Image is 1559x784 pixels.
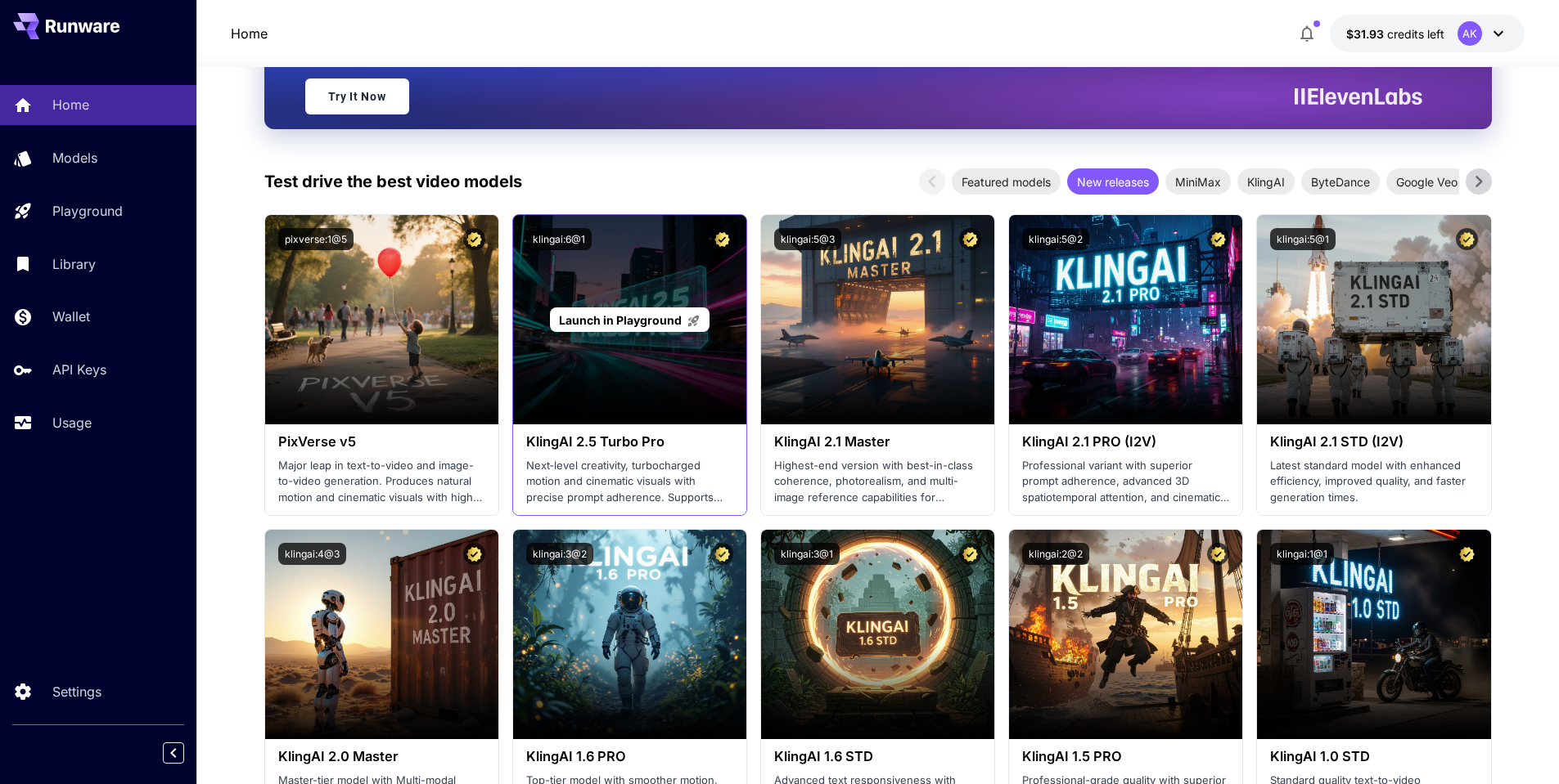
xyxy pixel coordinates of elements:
[774,458,981,506] p: Highest-end version with best-in-class coherence, photorealism, and multi-image reference capabil...
[1458,21,1482,46] div: AK
[264,169,522,194] p: Test drive the best video models
[526,543,593,565] button: klingai:3@2
[1387,27,1444,41] span: credits left
[1009,215,1242,424] img: alt
[952,168,1061,195] div: Featured models
[1386,173,1467,190] span: Google Veo
[526,749,733,764] h3: KlingAI 1.6 PRO
[526,434,733,450] h3: KlingAI 2.5 Turbo Pro
[526,228,592,250] button: klingai:6@1
[774,543,840,565] button: klingai:3@1
[463,228,485,250] button: Certified Model – Vetted for best performance and includes a commercial license.
[1207,543,1229,565] button: Certified Model – Vetted for best performance and includes a commercial license.
[526,458,733,506] p: Next‑level creativity, turbocharged motion and cinematic visuals with precise prompt adherence. S...
[1270,543,1334,565] button: klingai:1@1
[52,307,90,326] p: Wallet
[463,543,485,565] button: Certified Model – Vetted for best performance and includes a commercial license.
[231,24,268,43] nav: breadcrumb
[1067,168,1159,195] div: New releases
[1456,228,1478,250] button: Certified Model – Vetted for best performance and includes a commercial license.
[1456,543,1478,565] button: Certified Model – Vetted for best performance and includes a commercial license.
[952,173,1061,190] span: Featured models
[278,434,485,450] h3: PixVerse v5
[1301,168,1380,195] div: ByteDance
[774,228,841,250] button: klingai:5@3
[959,543,981,565] button: Certified Model – Vetted for best performance and includes a commercial license.
[265,530,498,739] img: alt
[1270,749,1477,764] h3: KlingAI 1.0 STD
[231,24,268,43] a: Home
[1301,173,1380,190] span: ByteDance
[1067,173,1159,190] span: New releases
[52,95,89,114] p: Home
[278,228,354,250] button: pixverse:1@5
[1270,228,1336,250] button: klingai:5@1
[1009,530,1242,739] img: alt
[959,228,981,250] button: Certified Model – Vetted for best performance and includes a commercial license.
[1022,458,1229,506] p: Professional variant with superior prompt adherence, advanced 3D spatiotemporal attention, and ci...
[711,228,733,250] button: Certified Model – Vetted for best performance and includes a commercial license.
[278,543,346,565] button: klingai:4@3
[1165,173,1231,190] span: MiniMax
[52,413,92,432] p: Usage
[1237,173,1295,190] span: KlingAI
[513,530,746,739] img: alt
[1165,168,1231,195] div: MiniMax
[1346,25,1444,43] div: $31.92692
[52,254,96,274] p: Library
[163,742,184,764] button: Collapse sidebar
[1386,168,1467,195] div: Google Veo
[761,530,994,739] img: alt
[550,307,710,333] a: Launch in Playground
[761,215,994,424] img: alt
[1330,15,1525,52] button: $31.92692AK
[278,749,485,764] h3: KlingAI 2.0 Master
[52,682,101,701] p: Settings
[52,148,97,168] p: Models
[559,313,682,327] span: Launch in Playground
[1022,749,1229,764] h3: KlingAI 1.5 PRO
[1270,434,1477,450] h3: KlingAI 2.1 STD (I2V)
[774,434,981,450] h3: KlingAI 2.1 Master
[1022,434,1229,450] h3: KlingAI 2.1 PRO (I2V)
[1022,543,1089,565] button: klingai:2@2
[175,738,196,768] div: Collapse sidebar
[52,360,106,379] p: API Keys
[1346,27,1387,41] span: $31.93
[1257,530,1490,739] img: alt
[305,78,409,114] a: Try It Now
[1237,168,1295,195] div: KlingAI
[1257,215,1490,424] img: alt
[52,201,123,221] p: Playground
[1022,228,1089,250] button: klingai:5@2
[1207,228,1229,250] button: Certified Model – Vetted for best performance and includes a commercial license.
[265,215,498,424] img: alt
[774,749,981,764] h3: KlingAI 1.6 STD
[278,458,485,506] p: Major leap in text-to-video and image-to-video generation. Produces natural motion and cinematic ...
[1270,458,1477,506] p: Latest standard model with enhanced efficiency, improved quality, and faster generation times.
[711,543,733,565] button: Certified Model – Vetted for best performance and includes a commercial license.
